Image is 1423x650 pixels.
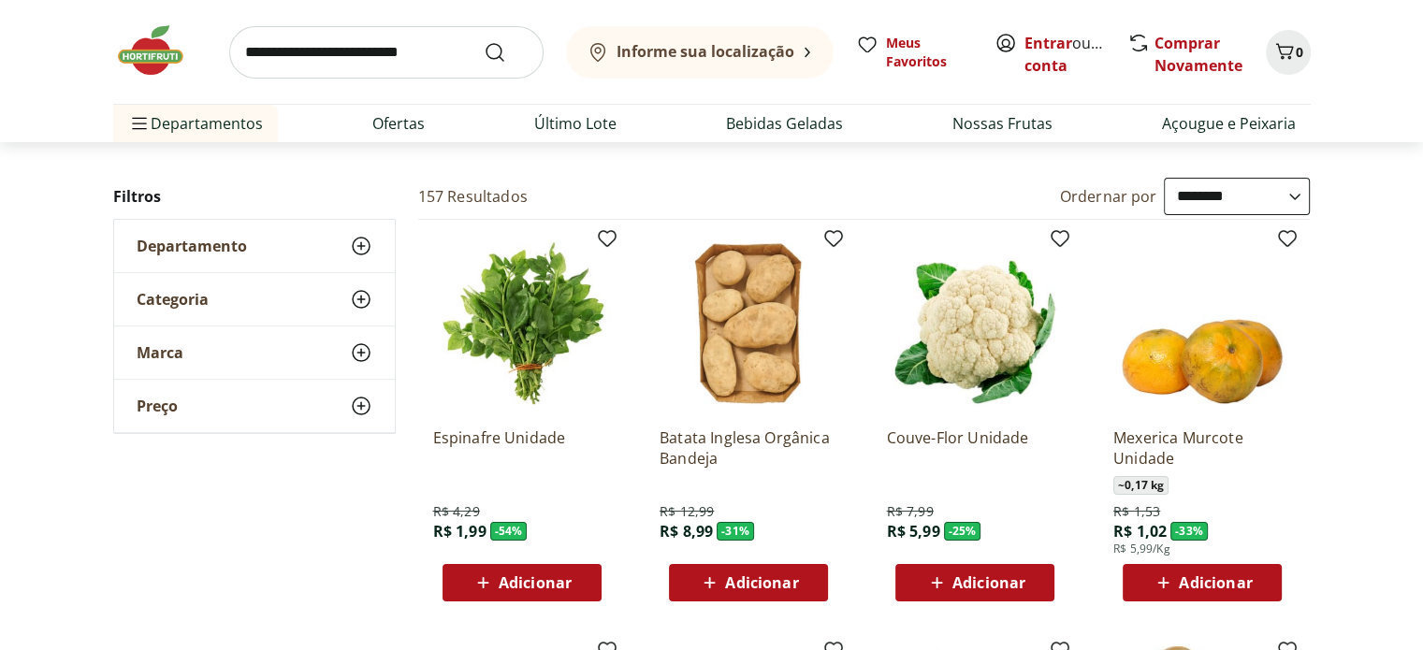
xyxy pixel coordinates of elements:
a: Comprar Novamente [1154,33,1242,76]
span: ou [1024,32,1108,77]
span: R$ 12,99 [660,502,714,521]
span: R$ 7,99 [886,502,933,521]
a: Couve-Flor Unidade [886,427,1064,469]
button: Adicionar [443,564,602,601]
button: Departamento [114,220,395,272]
span: 0 [1296,43,1303,61]
span: R$ 1,02 [1113,521,1167,542]
a: Espinafre Unidade [433,427,611,469]
h2: Filtros [113,178,396,215]
a: Nossas Frutas [952,112,1053,135]
a: Criar conta [1024,33,1127,76]
button: Categoria [114,273,395,325]
button: Informe sua localização [566,26,834,79]
a: Meus Favoritos [856,34,972,71]
span: Meus Favoritos [886,34,972,71]
input: search [229,26,544,79]
button: Marca [114,326,395,379]
span: Adicionar [1179,575,1252,590]
span: ~ 0,17 kg [1113,476,1169,495]
span: - 25 % [944,522,981,541]
span: R$ 8,99 [660,521,713,542]
span: Categoria [137,290,209,309]
img: Mexerica Murcote Unidade [1113,235,1291,412]
span: Adicionar [952,575,1025,590]
span: R$ 1,53 [1113,502,1160,521]
span: Preço [137,397,178,415]
a: Mexerica Murcote Unidade [1113,427,1291,469]
label: Ordernar por [1060,186,1157,207]
button: Preço [114,380,395,432]
span: R$ 5,99 [886,521,939,542]
img: Espinafre Unidade [433,235,611,412]
span: R$ 1,99 [433,521,486,542]
span: Marca [137,343,183,362]
button: Adicionar [669,564,828,601]
button: Adicionar [1123,564,1282,601]
button: Carrinho [1266,30,1311,75]
a: Último Lote [534,112,617,135]
a: Bebidas Geladas [726,112,843,135]
button: Menu [128,101,151,146]
a: Ofertas [372,112,425,135]
button: Submit Search [484,41,529,64]
button: Adicionar [895,564,1054,601]
span: R$ 4,29 [433,502,480,521]
b: Informe sua localização [617,41,794,62]
span: Adicionar [725,575,798,590]
span: Departamento [137,237,247,255]
img: Couve-Flor Unidade [886,235,1064,412]
img: Hortifruti [113,22,207,79]
a: Açougue e Peixaria [1162,112,1296,135]
h2: 157 Resultados [418,186,528,207]
a: Batata Inglesa Orgânica Bandeja [660,427,837,469]
span: - 33 % [1170,522,1208,541]
span: Adicionar [499,575,572,590]
img: Batata Inglesa Orgânica Bandeja [660,235,837,412]
span: R$ 5,99/Kg [1113,542,1170,556]
a: Entrar [1024,33,1072,53]
span: - 31 % [717,522,754,541]
span: - 54 % [490,522,528,541]
span: Departamentos [128,101,263,146]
